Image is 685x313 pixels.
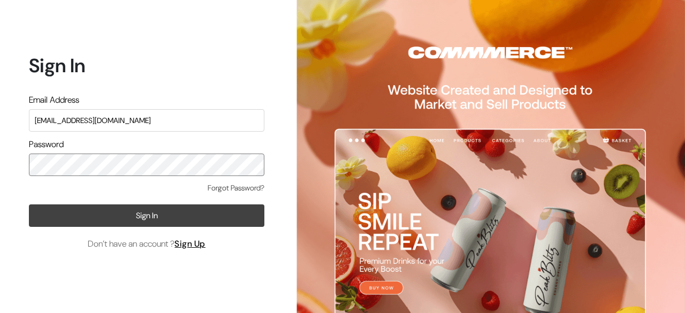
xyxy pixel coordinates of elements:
[29,54,264,77] h1: Sign In
[29,94,79,106] label: Email Address
[174,238,205,249] a: Sign Up
[208,182,264,194] a: Forgot Password?
[29,204,264,227] button: Sign In
[29,138,64,151] label: Password
[88,238,205,250] span: Don’t have an account ?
